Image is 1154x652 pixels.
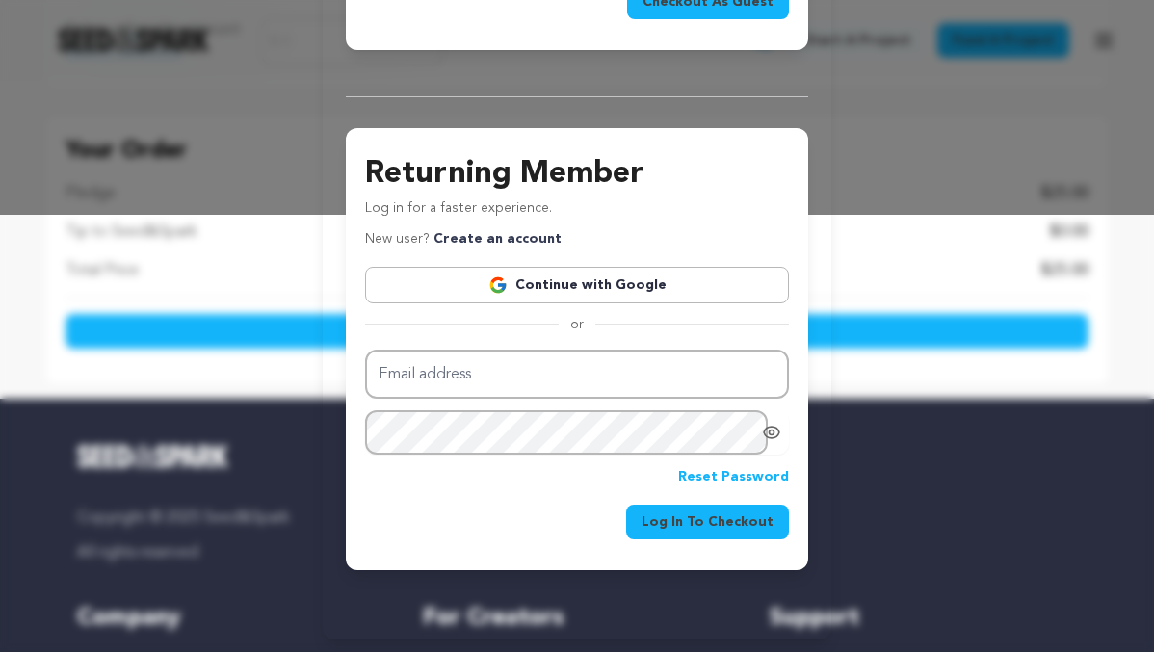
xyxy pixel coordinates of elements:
input: Email address [365,350,789,399]
button: Log In To Checkout [626,505,789,539]
p: Log in for a faster experience. [365,197,789,228]
h3: Returning Member [365,151,789,197]
span: or [559,315,595,334]
a: Continue with Google [365,267,789,303]
a: Create an account [433,232,562,246]
a: Show password as plain text. Warning: this will display your password on the screen. [762,423,781,442]
img: Google logo [488,275,508,295]
p: New user? [365,228,562,251]
span: Log In To Checkout [642,512,774,532]
a: Reset Password [678,466,789,489]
